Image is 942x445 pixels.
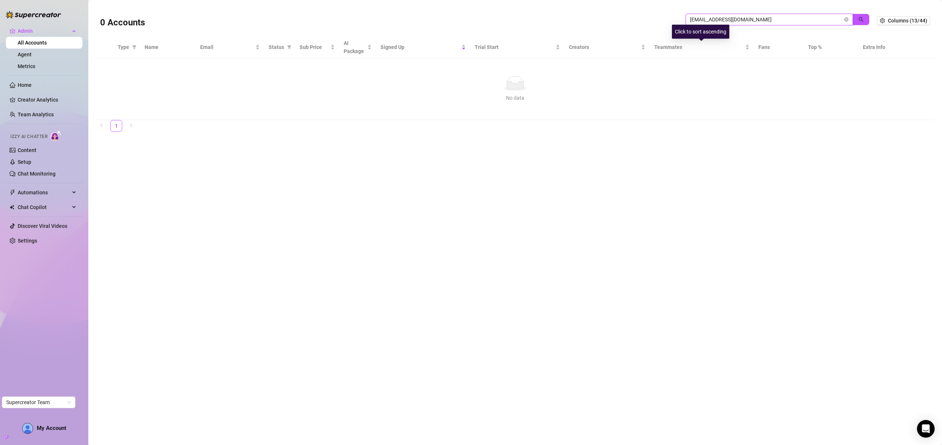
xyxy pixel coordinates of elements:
h3: 0 Accounts [100,17,145,29]
span: My Account [37,425,66,431]
th: Fans [754,36,803,59]
div: No data [105,94,926,102]
span: AI Package [344,39,366,55]
a: Chat Monitoring [18,171,56,177]
button: close-circle [844,17,849,22]
img: AI Chatter [50,130,62,141]
span: Status [269,43,284,51]
input: Search by UID / Name / Email / Creator Username [690,15,843,24]
span: filter [287,45,291,49]
span: filter [286,42,293,53]
th: AI Package [339,36,376,59]
div: Open Intercom Messenger [917,420,935,438]
li: Previous Page [96,120,107,132]
span: setting [880,18,885,23]
a: 1 [111,120,122,131]
span: Admin [18,25,70,37]
span: filter [132,45,137,49]
th: Sub Price [295,36,339,59]
th: Signed Up [376,36,470,59]
span: Izzy AI Chatter [10,133,47,140]
a: Discover Viral Videos [18,223,67,229]
span: build [4,435,9,440]
a: Metrics [18,63,35,69]
span: Email [200,43,254,51]
button: left [96,120,107,132]
span: right [129,123,133,128]
a: Agent [18,52,32,57]
span: Sub Price [300,43,329,51]
th: Extra Info [858,36,935,59]
th: Email [196,36,264,59]
span: Automations [18,187,70,198]
th: Creators [564,36,650,59]
span: Type [118,43,129,51]
th: Teammates [650,36,754,59]
li: 1 [110,120,122,132]
span: search [858,17,864,22]
th: Top % [804,36,858,59]
img: AD_cMMTxCeTpmN1d5MnKJ1j-_uXZCpTKapSSqNGg4PyXtR_tCW7gZXTNmFz2tpVv9LSyNV7ff1CaS4f4q0HLYKULQOwoM5GQR... [22,423,33,434]
li: Next Page [125,120,137,132]
a: Setup [18,159,31,165]
span: Creators [569,43,640,51]
button: right [125,120,137,132]
img: Chat Copilot [10,205,14,210]
span: filter [131,42,138,53]
span: Teammates [654,43,744,51]
span: left [99,123,104,128]
button: Columns (13/44) [877,16,930,25]
a: Settings [18,238,37,244]
a: Home [18,82,32,88]
a: Creator Analytics [18,94,77,106]
span: Trial Start [475,43,554,51]
a: All Accounts [18,40,47,46]
div: Click to sort ascending [672,25,729,39]
span: crown [10,28,15,34]
img: logo-BBDzfeDw.svg [6,11,61,18]
span: Supercreator Team [6,397,71,408]
span: Columns (13/44) [888,18,927,24]
a: Team Analytics [18,112,54,117]
span: thunderbolt [10,190,15,195]
th: Name [140,36,196,59]
span: Chat Copilot [18,201,70,213]
a: Content [18,147,36,153]
th: Trial Start [470,36,564,59]
span: Signed Up [380,43,460,51]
